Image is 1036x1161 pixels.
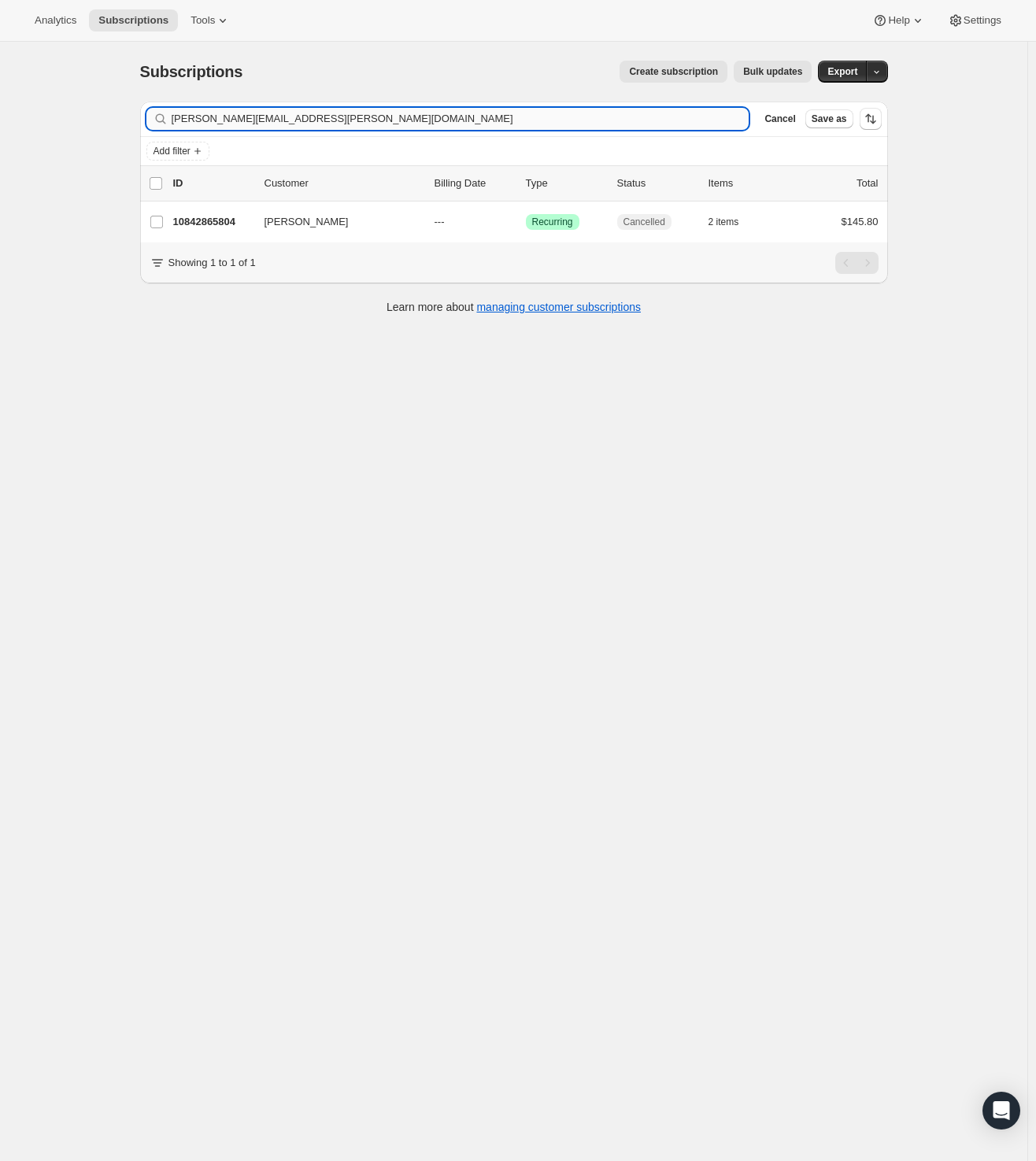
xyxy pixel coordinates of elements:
[532,216,573,228] span: Recurring
[435,216,445,227] span: ---
[191,14,215,27] span: Tools
[827,65,857,78] span: Export
[435,176,513,191] p: Billing Date
[168,255,256,271] p: Showing 1 to 1 of 1
[623,216,665,228] span: Cancelled
[629,65,718,78] span: Create subscription
[734,61,812,83] button: Bulk updates
[805,109,853,128] button: Save as
[173,176,879,191] div: IDCustomerBilling DateTypeStatusItemsTotal
[476,301,641,313] a: managing customer subscriptions
[938,9,1011,31] button: Settings
[835,252,879,274] nav: Pagination
[743,65,802,78] span: Bulk updates
[255,209,413,235] button: [PERSON_NAME]
[758,109,801,128] button: Cancel
[265,176,422,191] p: Customer
[172,108,749,130] input: Filter subscribers
[98,14,168,27] span: Subscriptions
[709,216,739,228] span: 2 items
[709,211,757,233] button: 2 items
[842,216,879,227] span: $145.80
[620,61,727,83] button: Create subscription
[860,108,882,130] button: Sort the results
[265,214,349,230] span: [PERSON_NAME]
[89,9,178,31] button: Subscriptions
[154,145,191,157] span: Add filter
[982,1092,1020,1130] div: Open Intercom Messenger
[526,176,605,191] div: Type
[25,9,86,31] button: Analytics
[617,176,696,191] p: Status
[812,113,847,125] span: Save as
[964,14,1001,27] span: Settings
[764,113,795,125] span: Cancel
[818,61,867,83] button: Export
[173,176,252,191] p: ID
[709,176,787,191] div: Items
[173,211,879,233] div: 10842865804[PERSON_NAME]---SuccessRecurringCancelled2 items$145.80
[857,176,878,191] p: Total
[387,299,641,315] p: Learn more about
[140,63,243,80] span: Subscriptions
[35,14,76,27] span: Analytics
[888,14,909,27] span: Help
[146,142,209,161] button: Add filter
[181,9,240,31] button: Tools
[173,214,252,230] p: 10842865804
[863,9,934,31] button: Help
